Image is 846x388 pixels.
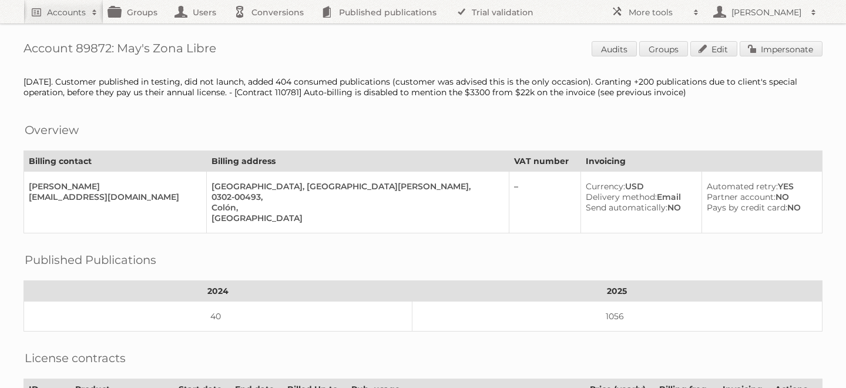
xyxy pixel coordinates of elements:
a: Audits [592,41,637,56]
div: YES [707,181,813,192]
span: Delivery method: [586,192,657,202]
div: [EMAIL_ADDRESS][DOMAIN_NAME] [29,192,197,202]
td: – [509,172,581,233]
h2: License contracts [25,349,126,367]
th: 2024 [24,281,412,302]
td: 1056 [412,302,822,332]
h2: Accounts [47,6,86,18]
h2: Overview [25,121,79,139]
div: NO [586,202,693,213]
div: NO [707,192,813,202]
th: Billing contact [24,151,207,172]
a: Groups [639,41,688,56]
div: USD [586,181,693,192]
span: Currency: [586,181,625,192]
h2: More tools [629,6,687,18]
th: VAT number [509,151,581,172]
th: 2025 [412,281,822,302]
div: [GEOGRAPHIC_DATA], [GEOGRAPHIC_DATA][PERSON_NAME], [211,181,499,192]
td: 40 [24,302,412,332]
span: Partner account: [707,192,775,202]
div: [GEOGRAPHIC_DATA] [211,213,499,223]
h2: Published Publications [25,251,156,269]
a: Edit [690,41,737,56]
h1: Account 89872: May's Zona Libre [23,41,822,59]
span: Automated retry: [707,181,778,192]
h2: [PERSON_NAME] [728,6,805,18]
span: Send automatically: [586,202,667,213]
a: Impersonate [740,41,822,56]
div: [DATE]. Customer published in testing, did not launch, added 404 consumed publications (customer ... [23,76,822,98]
th: Invoicing [580,151,822,172]
div: 0302-00493, [211,192,499,202]
div: NO [707,202,813,213]
div: [PERSON_NAME] [29,181,197,192]
span: Pays by credit card: [707,202,787,213]
div: Colón, [211,202,499,213]
th: Billing address [206,151,509,172]
div: Email [586,192,693,202]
